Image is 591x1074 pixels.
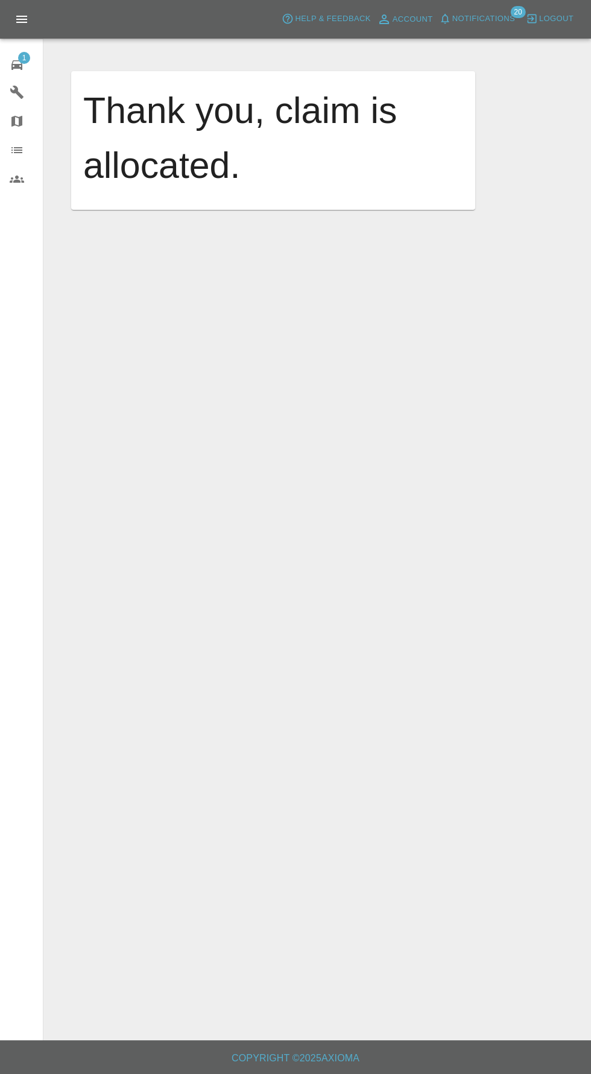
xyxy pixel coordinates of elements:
span: Help & Feedback [295,12,370,26]
button: Notifications [436,10,518,28]
button: Help & Feedback [279,10,373,28]
h6: Copyright © 2025 Axioma [10,1050,581,1067]
span: 20 [510,6,525,18]
h1: Thank you, claim is allocated. [83,83,463,193]
span: Logout [539,12,574,26]
span: Notifications [452,12,515,26]
span: Account [393,13,433,27]
a: Account [374,10,436,29]
button: Open drawer [7,5,36,34]
button: Logout [523,10,577,28]
span: 1 [18,52,30,64]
